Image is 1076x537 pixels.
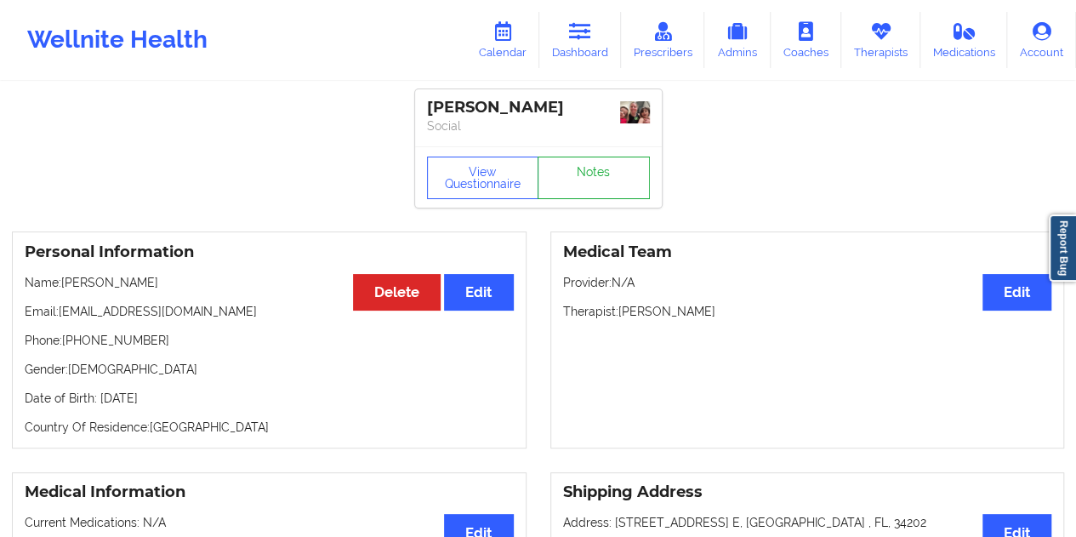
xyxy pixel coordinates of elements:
h3: Personal Information [25,243,514,262]
p: Phone: [PHONE_NUMBER] [25,332,514,349]
p: Current Medications: N/A [25,514,514,531]
button: Edit [982,274,1051,311]
p: Therapist: [PERSON_NAME] [563,303,1052,320]
h3: Shipping Address [563,483,1052,502]
p: Name: [PERSON_NAME] [25,274,514,291]
a: Report Bug [1049,214,1076,282]
a: Dashboard [539,12,621,68]
p: Address: [STREET_ADDRESS] E, [GEOGRAPHIC_DATA] , FL, 34202 [563,514,1052,531]
a: Account [1007,12,1076,68]
a: Calendar [466,12,539,68]
button: View Questionnaire [427,157,539,199]
h3: Medical Team [563,243,1052,262]
a: Medications [920,12,1008,68]
button: Delete [353,274,441,311]
a: Therapists [841,12,920,68]
a: Coaches [771,12,841,68]
p: Date of Birth: [DATE] [25,390,514,407]
p: Gender: [DEMOGRAPHIC_DATA] [25,361,514,378]
button: Edit [444,274,513,311]
img: f8c48dea-0427-4bbf-8ad3-ddcd0a7f8a79IMG_1392.jpeg [620,101,650,123]
a: Notes [538,157,650,199]
p: Social [427,117,650,134]
p: Provider: N/A [563,274,1052,291]
div: [PERSON_NAME] [427,98,650,117]
h3: Medical Information [25,483,514,502]
a: Prescribers [621,12,705,68]
a: Admins [704,12,771,68]
p: Email: [EMAIL_ADDRESS][DOMAIN_NAME] [25,303,514,320]
p: Country Of Residence: [GEOGRAPHIC_DATA] [25,419,514,436]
